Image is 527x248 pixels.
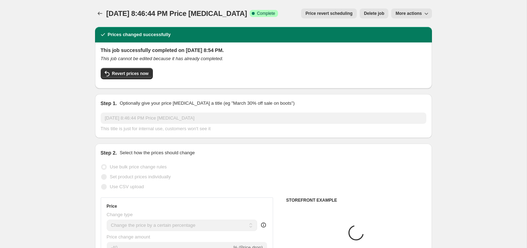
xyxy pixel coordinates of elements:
[108,31,171,38] h2: Prices changed successfully
[101,113,426,124] input: 30% off holiday sale
[101,47,426,54] h2: This job successfully completed on [DATE] 8:54 PM.
[305,11,353,16] span: Price revert scheduling
[101,126,211,131] span: This title is just for internal use, customers won't see it
[95,8,105,18] button: Price change jobs
[395,11,422,16] span: More actions
[107,234,150,240] span: Price change amount
[101,68,153,79] button: Revert prices now
[286,197,426,203] h6: STOREFRONT EXAMPLE
[110,164,167,169] span: Use bulk price change rules
[110,184,144,189] span: Use CSV upload
[120,100,294,107] p: Optionally give your price [MEDICAL_DATA] a title (eg "March 30% off sale on boots")
[101,100,117,107] h2: Step 1.
[391,8,432,18] button: More actions
[360,8,388,18] button: Delete job
[260,221,267,229] div: help
[364,11,384,16] span: Delete job
[101,149,117,156] h2: Step 2.
[101,56,223,61] i: This job cannot be edited because it has already completed.
[106,10,247,17] span: [DATE] 8:46:44 PM Price [MEDICAL_DATA]
[107,203,117,209] h3: Price
[110,174,171,179] span: Set product prices individually
[301,8,357,18] button: Price revert scheduling
[257,11,275,16] span: Complete
[120,149,195,156] p: Select how the prices should change
[112,71,149,76] span: Revert prices now
[107,212,133,217] span: Change type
